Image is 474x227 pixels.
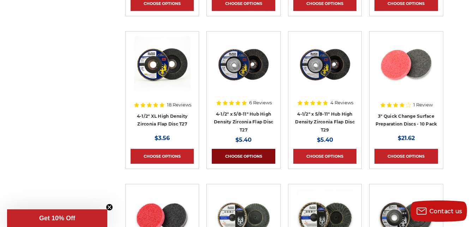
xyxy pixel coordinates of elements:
[398,135,415,141] span: $21.62
[39,215,75,222] span: Get 10% Off
[106,204,113,211] button: Close teaser
[235,136,252,143] span: $5.40
[374,149,438,164] a: Choose Options
[413,103,433,107] span: 1 Review
[134,36,191,93] img: 4-1/2" XL High Density Zirconia Flap Disc T27
[212,149,275,164] a: Choose Options
[7,209,107,227] div: Get 10% OffClose teaser
[293,36,356,100] a: Zirconia flap disc with screw hub
[215,36,272,93] img: high density flap disc with screw hub
[214,111,274,133] a: 4-1/2" x 5/8-11" Hub High Density Zirconia Flap Disc T27
[131,36,194,100] a: 4-1/2" XL High Density Zirconia Flap Disc T27
[410,200,467,222] button: Contact us
[378,36,434,93] img: 3 inch surface preparation discs
[249,100,272,105] span: 6 Reviews
[155,135,170,141] span: $3.56
[374,36,438,100] a: 3 inch surface preparation discs
[297,36,353,93] img: Zirconia flap disc with screw hub
[317,136,333,143] span: $5.40
[295,111,355,133] a: 4-1/2" x 5/8-11" Hub High Density Zirconia Flap Disc T29
[137,113,188,127] a: 4-1/2" XL High Density Zirconia Flap Disc T27
[131,149,194,164] a: Choose Options
[330,100,353,105] span: 4 Reviews
[430,208,462,215] span: Contact us
[293,149,356,164] a: Choose Options
[167,103,191,107] span: 18 Reviews
[212,36,275,100] a: high density flap disc with screw hub
[376,113,437,127] a: 3" Quick Change Surface Preparation Discs - 10 Pack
